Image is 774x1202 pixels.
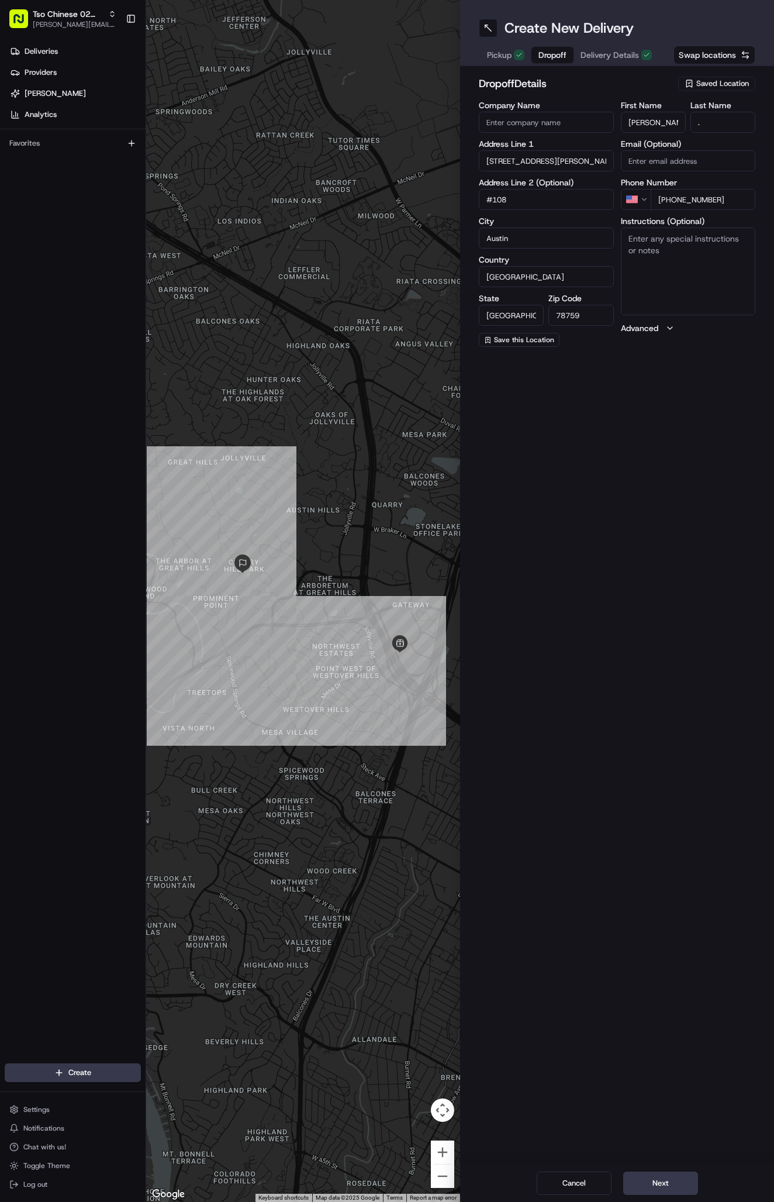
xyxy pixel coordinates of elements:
input: Enter state [479,305,544,326]
div: Favorites [5,134,141,153]
button: Saved Location [678,75,755,92]
button: Notifications [5,1120,141,1136]
button: Tso Chinese 02 Arbor [33,8,103,20]
button: Toggle Theme [5,1158,141,1174]
a: Powered byPylon [82,290,141,299]
span: [PERSON_NAME] [25,88,86,99]
label: Email (Optional) [621,140,756,148]
a: 💻API Documentation [94,257,192,278]
div: We're available if you need us! [53,123,161,133]
div: 📗 [12,263,21,272]
label: Address Line 1 [479,140,614,148]
button: Create [5,1063,141,1082]
img: Antonia (Store Manager) [12,170,30,189]
input: Enter phone number [651,189,756,210]
span: Wisdom [PERSON_NAME] [36,213,125,222]
label: City [479,217,614,225]
a: Report a map error [410,1194,457,1201]
a: Deliveries [5,42,146,61]
span: Delivery Details [580,49,639,61]
button: Settings [5,1101,141,1118]
img: Nash [12,12,35,35]
label: First Name [621,101,686,109]
img: Wisdom Oko [12,202,30,225]
span: Providers [25,67,57,78]
span: • [127,213,131,222]
img: 1736555255976-a54dd68f-1ca7-489b-9aae-adbdc363a1c4 [23,213,33,223]
a: Providers [5,63,146,82]
h2: dropoff Details [479,75,671,92]
input: Enter country [479,266,614,287]
img: 4281594248423_2fcf9dad9f2a874258b8_72.png [25,112,46,133]
span: Pylon [116,290,141,299]
div: Start new chat [53,112,192,123]
span: Map data ©2025 Google [316,1194,379,1201]
span: Notifications [23,1124,64,1133]
img: Google [149,1187,188,1202]
input: Enter address [479,150,614,171]
button: Keyboard shortcuts [258,1194,309,1202]
span: [DATE] [163,181,186,191]
button: Tso Chinese 02 Arbor[PERSON_NAME][EMAIL_ADDRESS][DOMAIN_NAME] [5,5,121,33]
button: Zoom in [431,1141,454,1164]
label: State [479,294,544,302]
input: Enter company name [479,112,614,133]
button: [PERSON_NAME][EMAIL_ADDRESS][DOMAIN_NAME] [33,20,116,29]
span: Log out [23,1180,47,1189]
button: Chat with us! [5,1139,141,1155]
span: [PERSON_NAME] (Store Manager) [36,181,154,191]
button: Start new chat [199,115,213,129]
span: [DATE] [133,213,157,222]
div: 💻 [99,263,108,272]
span: Dropoff [538,49,566,61]
span: Settings [23,1105,50,1114]
a: Analytics [5,105,146,124]
input: Enter first name [621,112,686,133]
a: Terms [386,1194,403,1201]
button: Log out [5,1176,141,1193]
label: Address Line 2 (Optional) [479,178,614,187]
a: Open this area in Google Maps (opens a new window) [149,1187,188,1202]
input: Enter email address [621,150,756,171]
h1: Create New Delivery [505,19,634,37]
button: See all [181,150,213,164]
label: Advanced [621,322,658,334]
label: Zip Code [548,294,613,302]
span: Chat with us! [23,1142,66,1152]
span: Saved Location [696,78,749,89]
input: Enter city [479,228,614,249]
span: API Documentation [110,261,188,273]
a: [PERSON_NAME] [5,84,146,103]
button: Swap locations [673,46,755,64]
p: Welcome 👋 [12,47,213,66]
input: Apartment, suite, unit, etc. [479,189,614,210]
span: Deliveries [25,46,58,57]
img: 1736555255976-a54dd68f-1ca7-489b-9aae-adbdc363a1c4 [12,112,33,133]
a: 📗Knowledge Base [7,257,94,278]
button: Advanced [621,322,756,334]
label: Phone Number [621,178,756,187]
span: • [156,181,160,191]
label: Instructions (Optional) [621,217,756,225]
label: Company Name [479,101,614,109]
button: Next [623,1172,698,1195]
span: Save this Location [494,335,554,345]
span: Analytics [25,109,57,120]
label: Last Name [690,101,755,109]
button: Save this Location [479,333,559,347]
span: Knowledge Base [23,261,89,273]
div: Past conversations [12,152,78,161]
input: Enter last name [690,112,755,133]
label: Country [479,256,614,264]
span: Toggle Theme [23,1161,70,1170]
input: Enter zip code [548,305,613,326]
span: Swap locations [679,49,736,61]
input: Clear [30,75,193,88]
span: Pickup [487,49,512,61]
button: Zoom out [431,1165,454,1188]
button: Cancel [537,1172,611,1195]
button: Map camera controls [431,1098,454,1122]
span: Create [68,1067,91,1078]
